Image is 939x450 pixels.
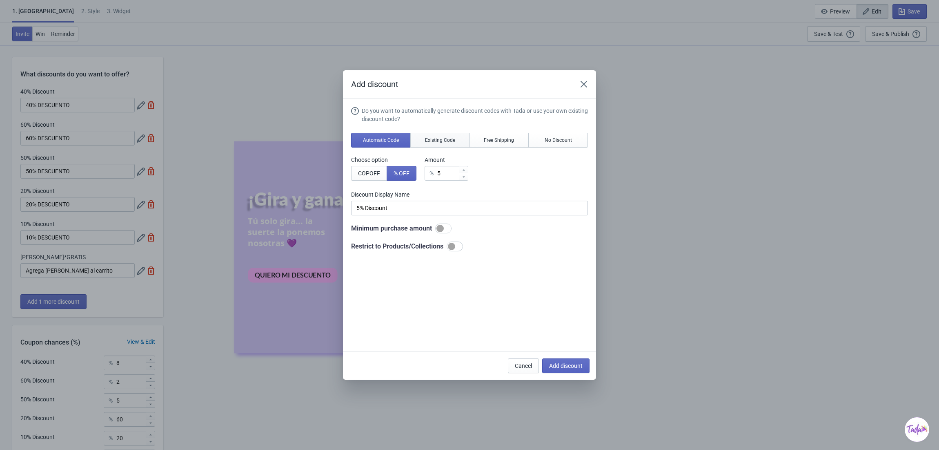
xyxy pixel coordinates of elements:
div: % [429,168,434,178]
button: COPOFF [351,166,387,181]
button: Close [576,77,591,92]
button: No Discount [528,133,588,148]
button: Cancel [508,358,539,373]
button: Automatic Code [351,133,411,148]
iframe: chat widget [905,417,931,442]
div: Restrict to Products/Collections [351,242,588,251]
span: COP OFF [358,170,380,177]
button: % OFF [387,166,416,181]
span: No Discount [545,137,572,143]
div: Do you want to automatically generate discount codes with Tada or use your own existing discount ... [362,107,588,123]
div: Minimum purchase amount [351,224,588,233]
label: Discount Display Name [351,190,588,199]
h2: Add discount [351,78,568,90]
span: Add discount [549,363,583,369]
button: Free Shipping [469,133,529,148]
label: Choose option [351,156,416,164]
span: Cancel [515,363,532,369]
button: Existing Code [410,133,470,148]
span: Free Shipping [484,137,514,143]
span: % OFF [394,170,409,177]
span: Existing Code [425,137,455,143]
span: Automatic Code [363,137,399,143]
button: Add discount [542,358,590,373]
label: Amount [425,156,468,164]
